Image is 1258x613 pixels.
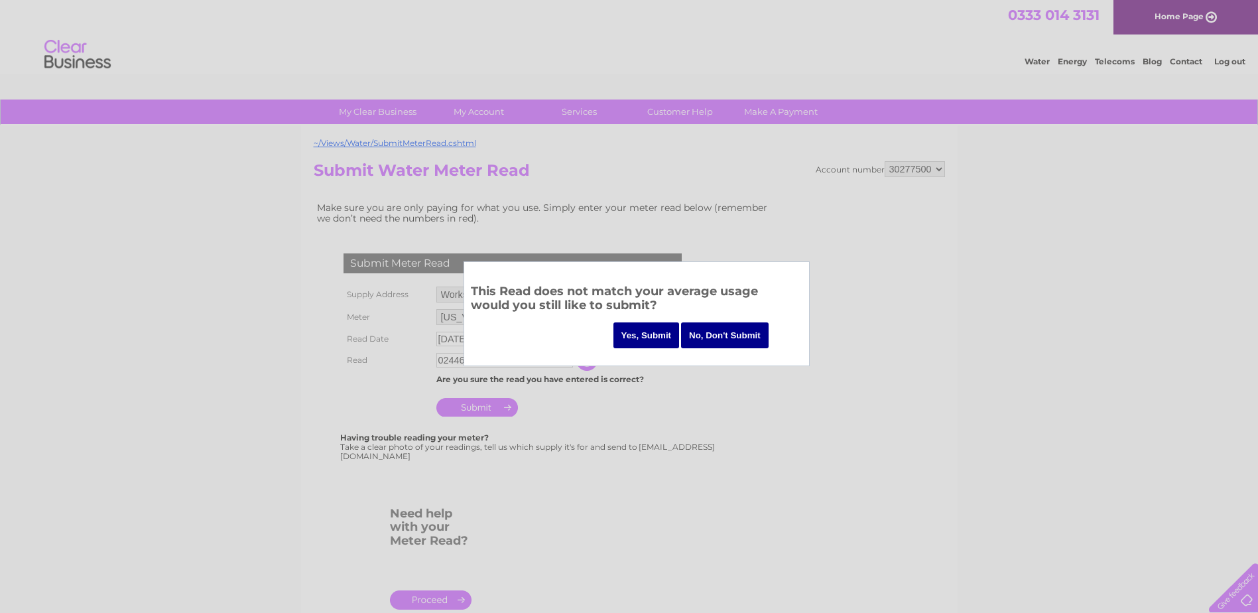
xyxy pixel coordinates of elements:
img: logo.png [44,34,111,75]
h3: This Read does not match your average usage would you still like to submit? [471,282,802,318]
a: 0333 014 3131 [1008,7,1100,23]
a: Water [1025,56,1050,66]
input: Yes, Submit [613,322,680,348]
div: Clear Business is a trading name of Verastar Limited (registered in [GEOGRAPHIC_DATA] No. 3667643... [316,7,943,64]
a: Telecoms [1095,56,1135,66]
a: Contact [1170,56,1202,66]
a: Blog [1143,56,1162,66]
a: Log out [1214,56,1245,66]
input: No, Don't Submit [681,322,769,348]
a: Energy [1058,56,1087,66]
